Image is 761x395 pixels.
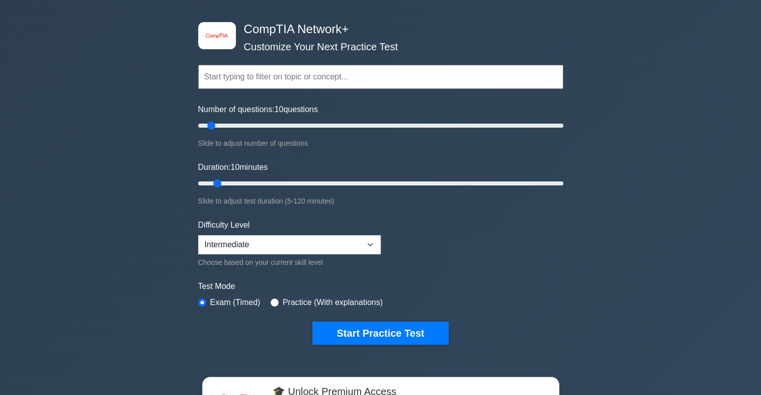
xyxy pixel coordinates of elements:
button: Start Practice Test [312,322,448,345]
label: Test Mode [198,280,563,292]
h4: CompTIA Network+ [240,22,514,37]
label: Practice (With explanations) [283,297,383,309]
span: 10 [230,163,239,171]
label: Difficulty Level [198,219,250,231]
div: Choose based on your current skill level [198,256,381,268]
label: Number of questions: questions [198,104,318,116]
input: Start typing to filter on topic or concept... [198,65,563,89]
label: Exam (Timed) [210,297,261,309]
div: Slide to adjust test duration (5-120 minutes) [198,195,563,207]
div: Slide to adjust number of questions [198,137,563,149]
span: 10 [275,105,284,114]
label: Duration: minutes [198,161,268,173]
